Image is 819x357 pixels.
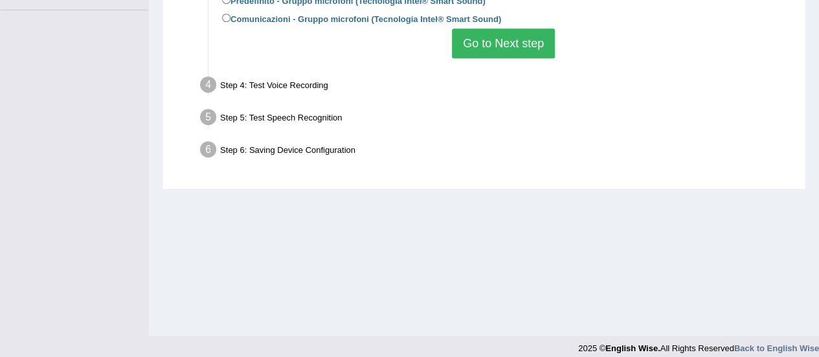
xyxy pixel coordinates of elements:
[605,343,660,353] strong: English Wise.
[222,14,230,22] input: Comunicazioni - Gruppo microfoni (Tecnologia Intel® Smart Sound)
[194,73,800,101] div: Step 4: Test Voice Recording
[578,336,819,354] div: 2025 © All Rights Reserved
[194,137,800,166] div: Step 6: Saving Device Configuration
[734,343,819,353] a: Back to English Wise
[222,11,501,25] label: Comunicazioni - Gruppo microfoni (Tecnologia Intel® Smart Sound)
[452,29,555,58] button: Go to Next step
[194,105,800,133] div: Step 5: Test Speech Recognition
